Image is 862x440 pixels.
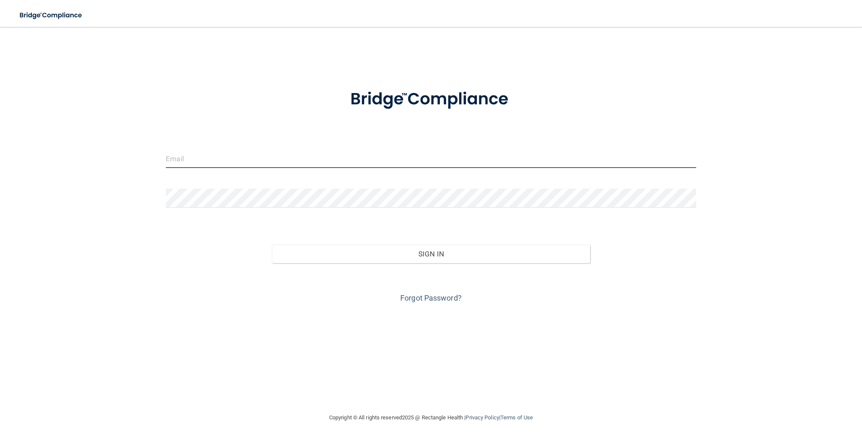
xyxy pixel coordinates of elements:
[466,414,499,421] a: Privacy Policy
[277,404,585,431] div: Copyright © All rights reserved 2025 @ Rectangle Health | |
[272,245,590,263] button: Sign In
[400,293,462,302] a: Forgot Password?
[13,7,90,24] img: bridge_compliance_login_screen.278c3ca4.svg
[500,414,533,421] a: Terms of Use
[333,77,529,121] img: bridge_compliance_login_screen.278c3ca4.svg
[166,149,696,168] input: Email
